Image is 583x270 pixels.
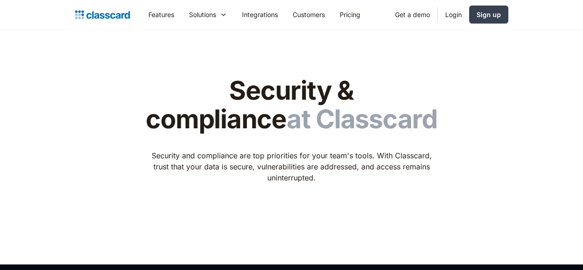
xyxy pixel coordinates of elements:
[189,10,216,19] div: Solutions
[469,6,508,24] a: Sign up
[75,8,130,21] a: home
[438,4,469,25] a: Login
[141,4,182,25] a: Features
[285,4,332,25] a: Customers
[388,4,437,25] a: Get a demo
[287,103,437,135] span: at Classcard
[235,4,285,25] a: Integrations
[145,77,438,133] h1: Security & compliance
[477,10,501,19] div: Sign up
[145,150,438,183] p: Security and compliance are top priorities for your team's tools. With Classcard, trust that your...
[182,4,235,25] div: Solutions
[332,4,368,25] a: Pricing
